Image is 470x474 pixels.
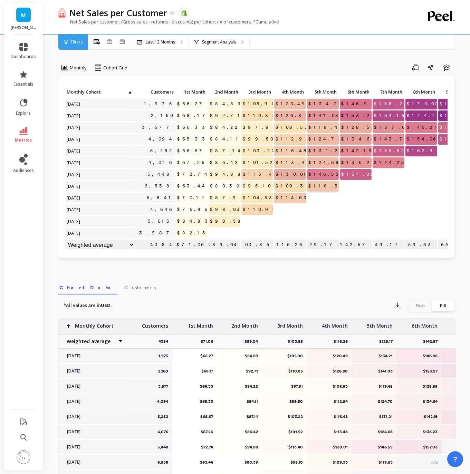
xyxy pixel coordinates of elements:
[311,460,348,465] p: $109.33
[209,157,241,168] span: $86.42
[222,384,258,389] p: $84.22
[176,193,208,203] span: $70.12
[65,193,82,203] span: [DATE]
[13,168,34,173] span: audiences
[277,318,303,329] p: 3rd Month
[222,399,258,404] p: $84.11
[209,240,240,250] p: $89.04
[17,450,30,464] img: profile picture
[311,384,348,389] p: $108.53
[340,157,381,168] span: $136.23
[176,122,211,133] span: $66.33
[356,353,393,359] p: $134.21
[311,353,348,359] p: $120.49
[274,110,311,121] span: $126.80
[334,339,352,344] p: $116.26
[340,134,378,144] span: $134.64
[267,460,303,465] p: $95.10
[267,414,303,419] p: $103.22
[405,134,440,144] span: $154.06
[209,193,249,203] span: $87.93
[274,193,313,203] span: $114.63
[176,157,208,168] span: $67.26
[440,89,468,95] span: 9th Month
[58,279,456,294] nav: Tabs
[340,169,379,180] span: $157.03
[274,87,307,98] div: Toggle SortBy
[176,110,212,121] span: $68.17
[401,399,438,404] p: $134.64
[405,110,446,121] span: $174.76
[356,368,393,374] p: $141.03
[356,444,393,450] p: $146.55
[209,122,241,133] span: $84.22
[141,122,176,133] a: 3,577
[341,89,370,95] span: 6th Month
[307,87,339,97] p: 5th Month
[159,353,168,359] p: 1,975
[157,429,168,435] p: 4,076
[134,87,167,98] div: Toggle SortBy
[373,146,408,156] span: $155.52
[65,122,82,133] span: [DATE]
[401,414,438,419] p: $142.19
[71,39,83,45] span: Filters
[65,87,98,98] div: Toggle SortBy
[209,99,247,109] span: $84.89
[15,137,32,143] span: metrics
[241,122,280,133] span: $97.91
[311,399,348,404] p: $112.94
[307,181,348,191] span: $118.53
[63,444,123,450] p: [DATE]
[401,384,438,389] p: $128.55
[241,204,282,215] span: $110.99
[209,204,246,215] span: $98.03
[373,240,404,250] p: $149.17
[241,169,279,180] span: $113.40
[65,216,82,226] span: [DATE]
[339,87,372,98] div: Toggle SortBy
[101,302,112,308] strong: USD.
[222,353,258,359] p: $84.89
[431,460,438,465] span: n/a
[143,181,176,191] a: 6,538
[157,444,168,450] p: 5,448
[241,87,273,97] p: 3rd Month
[274,240,306,250] p: $116.26
[149,204,176,215] a: 4,646
[274,87,306,97] p: 4th Month
[405,87,437,97] p: 8th Month
[159,339,172,344] p: 4384
[222,444,258,450] p: $94.88
[241,110,279,121] span: $110.85
[311,429,348,435] p: $113.48
[65,110,82,121] span: [DATE]
[208,87,241,98] div: Toggle SortBy
[63,368,123,374] p: [DATE]
[65,157,82,168] span: [DATE]
[438,87,470,97] p: 9th Month
[177,444,213,450] p: $72.74
[274,122,314,133] span: $108.53
[143,99,176,109] a: 1,975
[409,300,432,311] div: Dots
[59,284,116,291] span: Chart Data
[11,25,36,30] p: Martie
[63,384,123,389] p: [DATE]
[158,384,168,389] p: 3,577
[176,169,211,180] span: $72.74
[401,444,438,450] p: $157.03
[177,89,205,95] span: 1st Month
[210,89,238,95] span: 2nd Month
[274,169,311,180] span: $130.01
[438,240,470,250] p: $166.97
[307,157,345,168] span: $124.68
[401,368,438,374] p: $153.27
[244,339,262,344] p: $89.04
[65,146,82,156] span: [DATE]
[356,414,393,419] p: $131.21
[356,429,393,435] p: $124.68
[67,89,127,95] span: Monthly Cohort
[276,89,304,95] span: 4th Month
[70,65,87,71] span: Monthly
